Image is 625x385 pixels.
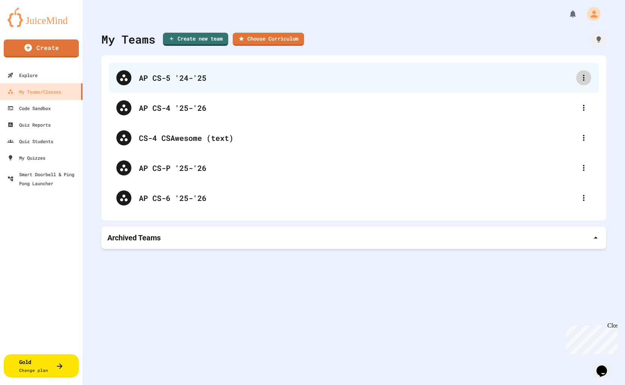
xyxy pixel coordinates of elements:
div: AP CS-4 '25-'26 [139,102,576,113]
div: CS-4 CSAwesome (text) [139,132,576,143]
div: My Teams [101,31,155,48]
a: Choose Curriculum [233,33,304,46]
div: AP CS-6 '25-'26 [139,192,576,204]
div: Chat with us now!Close [3,3,52,48]
div: My Notifications [554,8,579,20]
div: AP CS-4 '25-'26 [109,93,599,123]
div: My Quizzes [8,153,45,162]
div: My Teams/Classes [8,87,61,96]
iframe: chat widget [593,355,617,377]
button: GoldChange plan [4,354,79,377]
div: CS-4 CSAwesome (text) [109,123,599,153]
div: Code Sandbox [8,104,51,113]
p: Archived Teams [107,233,161,243]
div: Quiz Students [8,137,53,146]
div: Explore [8,71,38,80]
div: Smart Doorbell & Ping Pong Launcher [8,170,80,188]
div: AP CS-5 '24-'25 [109,63,599,93]
div: How it works [591,32,606,47]
span: Change plan [19,367,48,373]
a: Create new team [163,33,228,46]
div: Quiz Reports [8,120,51,129]
div: Gold [19,358,48,374]
div: AP CS-P '25-'26 [109,153,599,183]
div: AP CS-5 '24-'25 [139,72,576,83]
iframe: chat widget [563,322,617,354]
img: logo-orange.svg [8,8,75,27]
div: AP CS-P '25-'26 [139,162,576,174]
div: My Account [579,5,602,23]
div: AP CS-6 '25-'26 [109,183,599,213]
a: Create [4,39,79,57]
